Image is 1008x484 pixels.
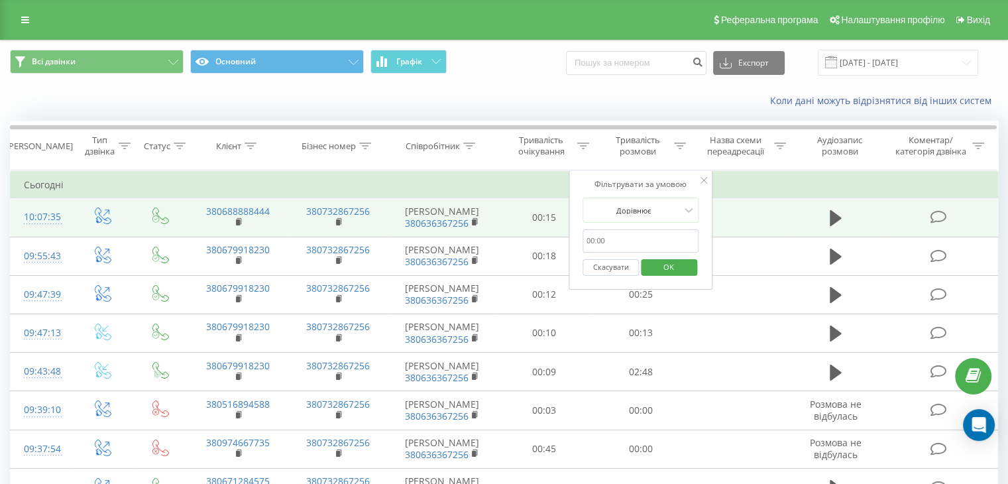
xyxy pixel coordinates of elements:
a: 380636367256 [405,371,469,384]
td: 00:00 [592,430,689,468]
a: 380974667735 [206,436,270,449]
div: Тривалість розмови [604,135,671,157]
div: 09:37:54 [24,436,59,462]
a: Коли дані можуть відрізнятися вiд інших систем [770,94,998,107]
td: [PERSON_NAME] [388,391,496,430]
a: 380732867256 [306,205,370,217]
td: [PERSON_NAME] [388,275,496,314]
td: [PERSON_NAME] [388,237,496,275]
a: 380732867256 [306,398,370,410]
td: [PERSON_NAME] [388,430,496,468]
td: 00:12 [496,275,592,314]
a: 380636367256 [405,255,469,268]
a: 380636367256 [405,217,469,229]
a: 380636367256 [405,294,469,306]
div: 09:39:10 [24,397,59,423]
a: 380732867256 [306,243,370,256]
td: Сьогодні [11,172,998,198]
div: Бізнес номер [302,141,356,152]
td: 00:00 [592,391,689,430]
div: Коментар/категорія дзвінка [891,135,969,157]
button: OK [641,259,697,276]
td: 00:15 [496,198,592,237]
a: 380636367256 [405,410,469,422]
div: 09:47:39 [24,282,59,308]
td: 00:13 [592,314,689,352]
td: 00:25 [592,275,689,314]
div: 10:07:35 [24,204,59,230]
a: 380636367256 [405,448,469,461]
div: Тривалість очікування [508,135,575,157]
input: Пошук за номером [566,51,706,75]
div: [PERSON_NAME] [6,141,73,152]
span: Реферальна програма [721,15,818,25]
a: 380636367256 [405,333,469,345]
td: 00:09 [496,353,592,391]
div: Аудіозапис розмови [801,135,879,157]
div: Назва схеми переадресації [701,135,771,157]
button: Всі дзвінки [10,50,184,74]
div: Open Intercom Messenger [963,409,995,441]
a: 380679918230 [206,359,270,372]
button: Основний [190,50,364,74]
span: Розмова не відбулась [810,436,862,461]
a: 380679918230 [206,282,270,294]
td: 00:18 [496,237,592,275]
a: 380732867256 [306,436,370,449]
a: 380688888444 [206,205,270,217]
a: 380732867256 [306,359,370,372]
button: Графік [370,50,447,74]
button: Експорт [713,51,785,75]
a: 380732867256 [306,320,370,333]
div: Статус [144,141,170,152]
span: Розмова не відбулась [810,398,862,422]
span: OK [650,257,687,277]
div: Фільтрувати за умовою [583,178,699,191]
td: [PERSON_NAME] [388,198,496,237]
div: 09:47:13 [24,320,59,346]
td: [PERSON_NAME] [388,353,496,391]
td: 00:10 [496,314,592,352]
div: Співробітник [406,141,460,152]
span: Вихід [967,15,990,25]
div: Тип дзвінка [84,135,115,157]
td: 00:45 [496,430,592,468]
a: 380679918230 [206,243,270,256]
div: Клієнт [216,141,241,152]
a: 380516894588 [206,398,270,410]
div: 09:55:43 [24,243,59,269]
td: 02:48 [592,353,689,391]
td: 00:03 [496,391,592,430]
a: 380679918230 [206,320,270,333]
a: 380732867256 [306,282,370,294]
span: Графік [396,57,422,66]
span: Налаштування профілю [841,15,944,25]
div: 09:43:48 [24,359,59,385]
td: [PERSON_NAME] [388,314,496,352]
span: Всі дзвінки [32,56,76,67]
button: Скасувати [583,259,639,276]
input: 00:00 [583,229,699,253]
